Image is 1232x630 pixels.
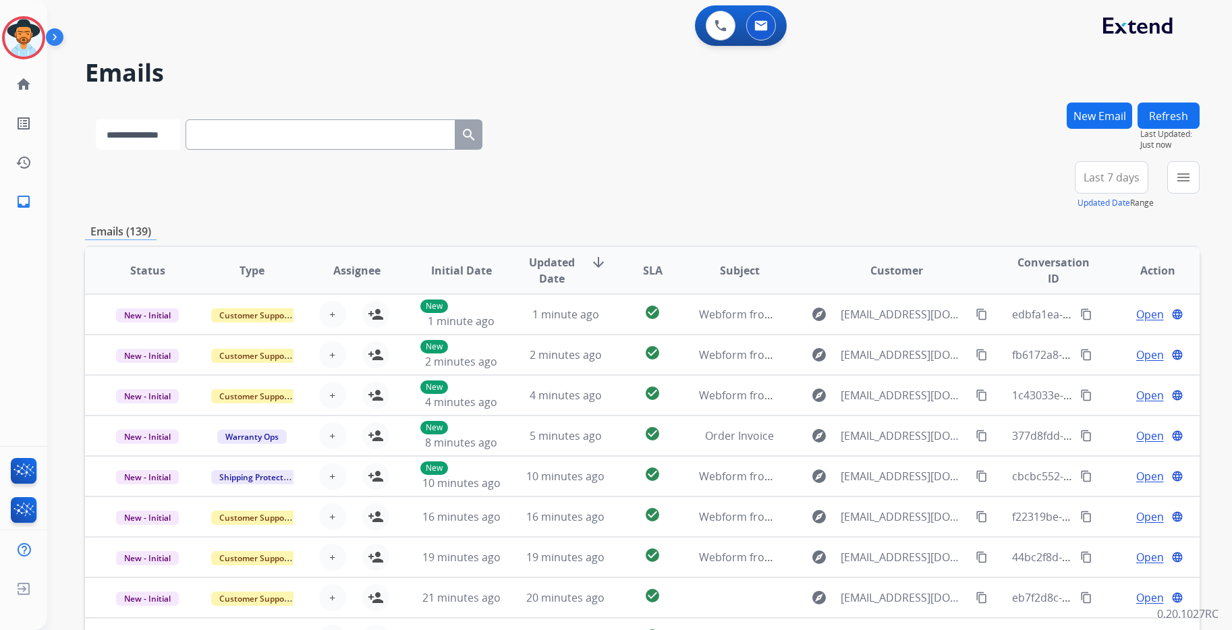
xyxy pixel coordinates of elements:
mat-icon: check_circle [644,385,661,401]
span: Order Invoice [705,428,774,443]
mat-icon: history [16,154,32,171]
span: + [329,387,335,403]
button: + [319,544,346,571]
mat-icon: explore [811,549,827,565]
span: Webform from [EMAIL_ADDRESS][DOMAIN_NAME] on [DATE] [699,550,1005,565]
span: [EMAIL_ADDRESS][DOMAIN_NAME] [841,387,968,403]
mat-icon: explore [811,306,827,322]
span: [EMAIL_ADDRESS][DOMAIN_NAME] [841,347,968,363]
span: Webform from [EMAIL_ADDRESS][DOMAIN_NAME] on [DATE] [699,347,1005,362]
span: + [329,549,335,565]
span: Open [1136,590,1164,606]
span: + [329,468,335,484]
mat-icon: check_circle [644,466,661,482]
mat-icon: content_copy [976,551,988,563]
mat-icon: explore [811,468,827,484]
span: 44bc2f8d-88a2-4895-99c8-75be2c71653d [1012,550,1218,565]
span: New - Initial [116,470,179,484]
span: [EMAIL_ADDRESS][DOMAIN_NAME] [841,590,968,606]
span: Just now [1140,140,1200,150]
span: 1 minute ago [532,307,599,322]
mat-icon: language [1171,389,1183,401]
mat-icon: language [1171,551,1183,563]
h2: Emails [85,59,1200,86]
button: + [319,301,346,328]
span: Open [1136,509,1164,525]
span: SLA [643,262,663,279]
p: New [420,421,448,434]
p: New [420,299,448,313]
span: Webform from [EMAIL_ADDRESS][DOMAIN_NAME] on [DATE] [699,307,1005,322]
mat-icon: language [1171,592,1183,604]
span: [EMAIL_ADDRESS][DOMAIN_NAME] [841,509,968,525]
mat-icon: arrow_downward [590,254,607,270]
mat-icon: content_copy [976,592,988,604]
span: Open [1136,549,1164,565]
span: 20 minutes ago [526,590,605,605]
mat-icon: person_add [368,306,384,322]
button: Updated Date [1077,198,1130,208]
mat-icon: list_alt [16,115,32,132]
span: Open [1136,468,1164,484]
mat-icon: explore [811,509,827,525]
span: 10 minutes ago [422,476,501,490]
mat-icon: check_circle [644,304,661,320]
p: New [420,380,448,394]
span: 21 minutes ago [422,590,501,605]
span: Customer Support [211,592,299,606]
span: Last Updated: [1140,129,1200,140]
span: Webform from [EMAIL_ADDRESS][DOMAIN_NAME] on [DATE] [699,509,1005,524]
mat-icon: menu [1175,169,1192,185]
button: + [319,341,346,368]
mat-icon: content_copy [1080,551,1092,563]
mat-icon: person_add [368,509,384,525]
mat-icon: explore [811,347,827,363]
mat-icon: language [1171,308,1183,320]
span: 2 minutes ago [425,354,497,369]
button: + [319,463,346,490]
p: New [420,340,448,353]
button: + [319,382,346,409]
span: Subject [720,262,760,279]
span: f22319be-3ae5-45ae-967d-e5b2ac1ee580 [1012,509,1219,524]
span: + [329,306,335,322]
button: Last 7 days [1075,161,1148,194]
mat-icon: search [461,127,477,143]
mat-icon: language [1171,430,1183,442]
span: Assignee [333,262,381,279]
span: 10 minutes ago [526,469,605,484]
mat-icon: content_copy [1080,430,1092,442]
p: 0.20.1027RC [1157,606,1219,622]
mat-icon: content_copy [976,308,988,320]
span: 4 minutes ago [425,395,497,409]
mat-icon: content_copy [976,470,988,482]
span: Warranty Ops [217,430,287,444]
span: New - Initial [116,430,179,444]
span: Open [1136,306,1164,322]
span: + [329,590,335,606]
span: Customer Support [211,511,299,525]
mat-icon: explore [811,387,827,403]
button: + [319,503,346,530]
span: Webform from [EMAIL_ADDRESS][DOMAIN_NAME] on [DATE] [699,469,1005,484]
span: Last 7 days [1084,175,1140,180]
span: [EMAIL_ADDRESS][DOMAIN_NAME] [841,306,968,322]
img: avatar [5,19,43,57]
span: 1 minute ago [428,314,495,328]
mat-icon: home [16,76,32,92]
mat-icon: content_copy [976,389,988,401]
span: New - Initial [116,349,179,363]
mat-icon: person_add [368,468,384,484]
mat-icon: content_copy [1080,308,1092,320]
span: + [329,509,335,525]
span: 377d8fdd-ef9c-4609-b3e0-2ec671917e0c [1012,428,1215,443]
span: 16 minutes ago [526,509,605,524]
span: 1c43033e-f460-481e-bd0e-cd559391245c [1012,388,1217,403]
mat-icon: person_add [368,428,384,444]
span: Customer Support [211,349,299,363]
span: 4 minutes ago [530,388,602,403]
mat-icon: language [1171,511,1183,523]
mat-icon: check_circle [644,588,661,604]
span: Open [1136,347,1164,363]
span: [EMAIL_ADDRESS][DOMAIN_NAME] [841,468,968,484]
